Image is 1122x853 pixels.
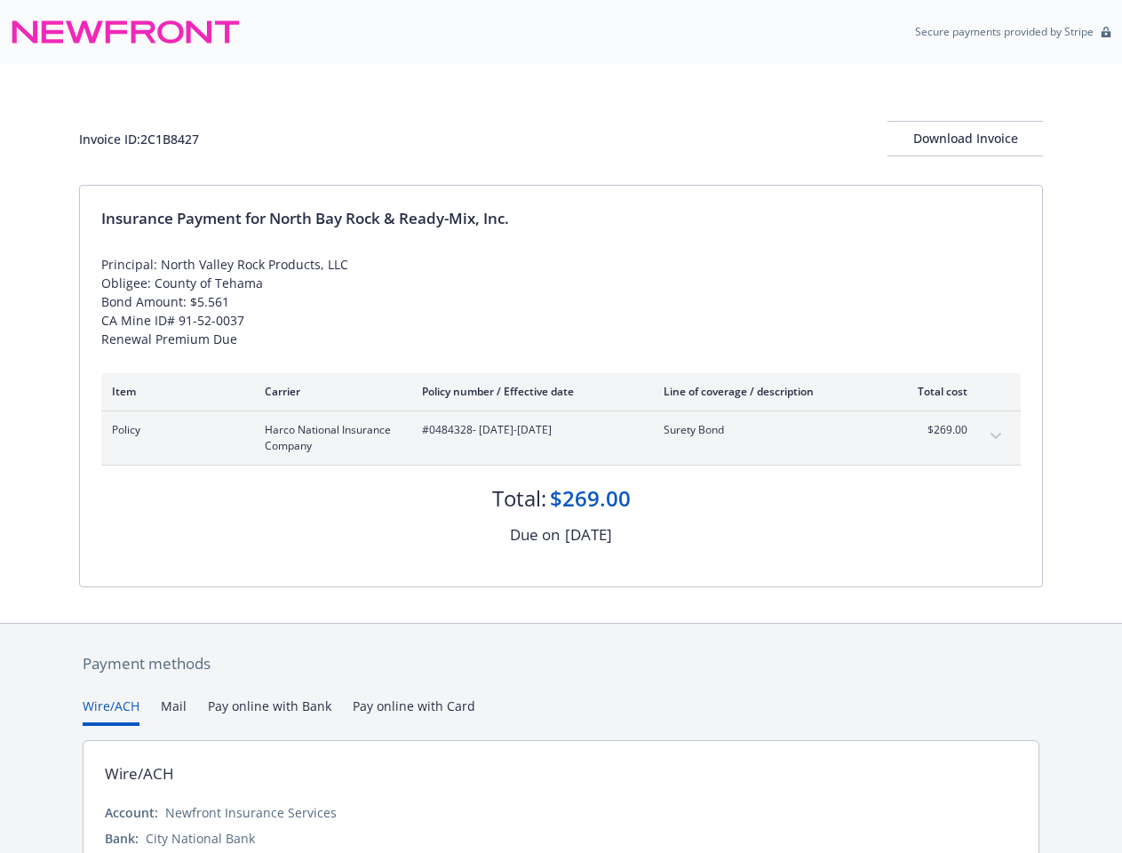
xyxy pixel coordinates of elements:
[901,422,967,438] span: $269.00
[105,803,158,822] div: Account:
[265,422,394,454] span: Harco National Insurance Company
[565,523,612,546] div: [DATE]
[422,422,635,438] span: #0484328 - [DATE]-[DATE]
[79,130,199,148] div: Invoice ID: 2C1B8427
[901,384,967,399] div: Total cost
[887,122,1043,155] div: Download Invoice
[101,207,1021,230] div: Insurance Payment for North Bay Rock & Ready-Mix, Inc.
[83,697,139,726] button: Wire/ACH
[265,384,394,399] div: Carrier
[550,483,631,514] div: $269.00
[146,829,255,848] div: City National Bank
[887,121,1043,156] button: Download Invoice
[664,422,872,438] span: Surety Bond
[664,384,872,399] div: Line of coverage / description
[112,422,236,438] span: Policy
[105,762,174,785] div: Wire/ACH
[83,652,1039,675] div: Payment methods
[422,384,635,399] div: Policy number / Effective date
[492,483,546,514] div: Total:
[101,255,1021,348] div: Principal: North Valley Rock Products, LLC Obligee: County of Tehama Bond Amount: $5.561 CA Mine ...
[161,697,187,726] button: Mail
[982,422,1010,450] button: expand content
[112,384,236,399] div: Item
[101,411,1021,465] div: PolicyHarco National Insurance Company#0484328- [DATE]-[DATE]Surety Bond$269.00expand content
[208,697,331,726] button: Pay online with Bank
[105,829,139,848] div: Bank:
[165,803,337,822] div: Newfront Insurance Services
[510,523,560,546] div: Due on
[915,24,1094,39] p: Secure payments provided by Stripe
[353,697,475,726] button: Pay online with Card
